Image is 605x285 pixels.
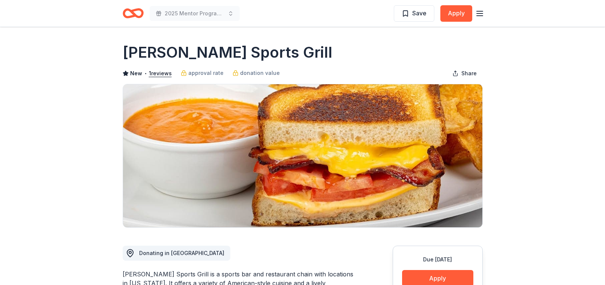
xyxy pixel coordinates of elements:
img: Image for Duffy's Sports Grill [123,84,482,227]
button: Share [446,66,483,81]
button: 2025 Mentor Program Kickoff [150,6,240,21]
a: Home [123,4,144,22]
span: approval rate [188,69,224,78]
span: • [144,70,147,76]
h1: [PERSON_NAME] Sports Grill [123,42,332,63]
div: Due [DATE] [402,255,473,264]
span: Donating in [GEOGRAPHIC_DATA] [139,250,224,256]
button: Apply [440,5,472,22]
span: Save [412,8,426,18]
a: approval rate [181,69,224,78]
button: 1reviews [149,69,172,78]
span: Share [461,69,477,78]
span: New [130,69,142,78]
button: Save [394,5,434,22]
a: donation value [233,69,280,78]
span: donation value [240,69,280,78]
span: 2025 Mentor Program Kickoff [165,9,225,18]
